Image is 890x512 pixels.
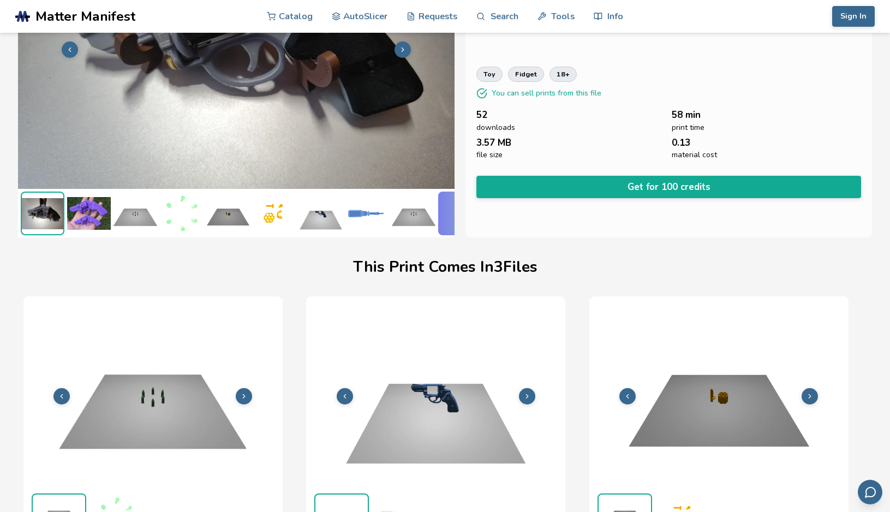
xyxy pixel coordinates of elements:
button: Get for 100 credits [476,176,862,198]
img: Revolver_Fidget_Remix_-_6_x_Bullet_v42_Print_Bed_Preview [114,192,157,235]
span: 58 min [672,110,701,120]
a: toy [476,67,503,82]
span: Matter Manifest [35,9,135,24]
span: 52 [476,110,487,120]
a: fidget [508,67,544,82]
img: Revolver_Fidget_Remix_-_Parts_v42_Print_Bed_Preview [206,192,250,235]
span: 3.57 MB [476,138,511,148]
h1: This Print Comes In 3 File s [353,259,537,276]
button: Send feedback via email [858,480,882,504]
span: 0.13 [672,138,690,148]
img: Revolver_Fidget_Remix_-_6_x_Bullet_v42_Print_Bed_Preview [392,192,435,235]
p: You can sell prints from this file [492,87,601,99]
span: downloads [476,123,515,132]
span: material cost [672,151,717,159]
img: Revolver_Fidget_Remix_-_Body_v110_Print_Bed_Preview [299,192,343,235]
img: Revolver_Fidget_Remix_-_Parts_v42_3D_Preview [253,192,296,235]
span: file size [476,151,503,159]
img: Revolver_Fidget_Remix_-_Body_v110_3D_Preview [345,192,389,235]
a: 18+ [549,67,577,82]
button: Sign In [832,6,875,27]
span: print time [672,123,704,132]
img: Revolver_Fidget_Remix_-_6_x_Bullet_v42_3D_Preview [160,192,204,235]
